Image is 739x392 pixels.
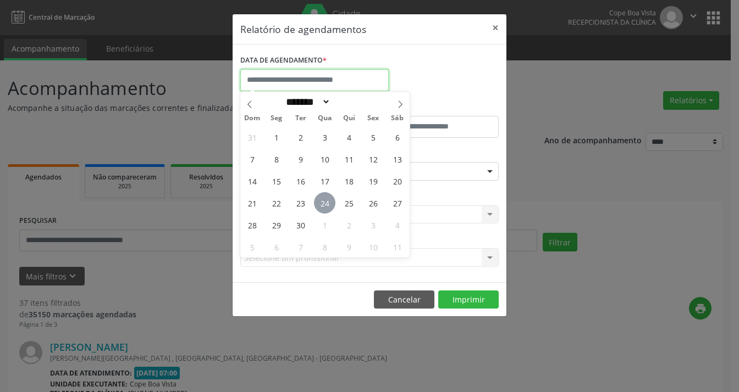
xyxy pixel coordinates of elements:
span: Setembro 14, 2025 [241,170,263,192]
span: Setembro 5, 2025 [362,126,384,148]
button: Imprimir [438,290,499,309]
span: Setembro 22, 2025 [266,192,287,214]
span: Outubro 4, 2025 [387,214,408,236]
span: Setembro 6, 2025 [387,126,408,148]
span: Setembro 30, 2025 [290,214,311,236]
span: Seg [264,115,289,122]
span: Outubro 3, 2025 [362,214,384,236]
span: Outubro 2, 2025 [338,214,360,236]
span: Setembro 26, 2025 [362,192,384,214]
span: Setembro 29, 2025 [266,214,287,236]
span: Outubro 9, 2025 [338,236,360,257]
button: Close [484,14,506,41]
span: Sáb [385,115,410,122]
span: Outubro 8, 2025 [314,236,335,257]
span: Setembro 27, 2025 [387,192,408,214]
span: Setembro 20, 2025 [387,170,408,192]
span: Setembro 9, 2025 [290,148,311,170]
span: Outubro 6, 2025 [266,236,287,257]
span: Outubro 5, 2025 [241,236,263,257]
span: Setembro 18, 2025 [338,170,360,192]
span: Setembro 15, 2025 [266,170,287,192]
span: Outubro 10, 2025 [362,236,384,257]
select: Month [283,96,331,108]
label: ATÉ [372,99,499,116]
span: Setembro 21, 2025 [241,192,263,214]
span: Setembro 24, 2025 [314,192,335,214]
input: Year [330,96,367,108]
span: Setembro 16, 2025 [290,170,311,192]
span: Setembro 1, 2025 [266,126,287,148]
span: Sex [361,115,385,122]
span: Setembro 11, 2025 [338,148,360,170]
span: Setembro 10, 2025 [314,148,335,170]
span: Setembro 3, 2025 [314,126,335,148]
span: Setembro 17, 2025 [314,170,335,192]
span: Setembro 28, 2025 [241,214,263,236]
span: Agosto 31, 2025 [241,126,263,148]
span: Setembro 8, 2025 [266,148,287,170]
span: Setembro 4, 2025 [338,126,360,148]
span: Setembro 19, 2025 [362,170,384,192]
span: Setembro 7, 2025 [241,148,263,170]
span: Setembro 2, 2025 [290,126,311,148]
span: Setembro 25, 2025 [338,192,360,214]
span: Ter [289,115,313,122]
span: Setembro 23, 2025 [290,192,311,214]
span: Setembro 12, 2025 [362,148,384,170]
span: Outubro 7, 2025 [290,236,311,257]
span: Setembro 13, 2025 [387,148,408,170]
label: DATA DE AGENDAMENTO [240,52,327,69]
h5: Relatório de agendamentos [240,22,366,36]
span: Qui [337,115,361,122]
span: Qua [313,115,337,122]
span: Dom [240,115,264,122]
span: Outubro 1, 2025 [314,214,335,236]
button: Cancelar [374,290,434,309]
span: Outubro 11, 2025 [387,236,408,257]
